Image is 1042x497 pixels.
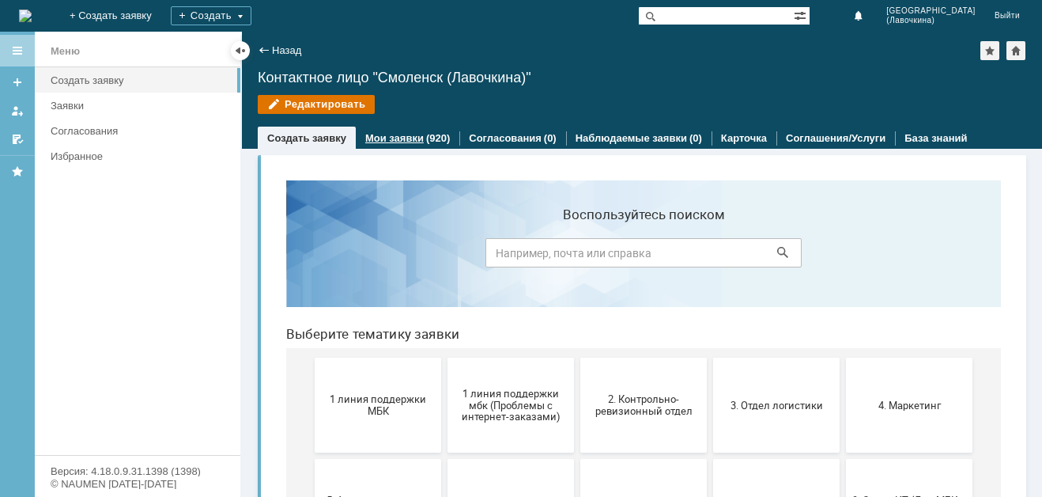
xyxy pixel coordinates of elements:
[5,70,30,95] a: Создать заявку
[41,190,168,285] button: 1 линия поддержки МБК
[577,231,694,243] span: 4. Маркетинг
[721,132,767,144] a: Карточка
[13,158,727,174] header: Выберите тематику заявки
[311,226,429,249] span: 2. Контрольно-ревизионный отдел
[212,39,528,55] label: Воспользуйтесь поиском
[231,41,250,60] div: Скрыть меню
[365,132,424,144] a: Мои заявки
[51,42,80,61] div: Меню
[794,7,810,22] span: Расширенный поиск
[51,100,231,112] div: Заявки
[689,132,702,144] div: (0)
[19,9,32,22] img: logo
[51,150,213,162] div: Избранное
[46,434,163,446] span: Бухгалтерия (для мбк)
[19,9,32,22] a: Перейти на домашнюю страницу
[174,190,300,285] button: 1 линия поддержки мбк (Проблемы с интернет-заказами)
[174,291,300,386] button: 6. Закупки
[258,70,1026,85] div: Контактное лицо "Смоленск (Лавочкина)"
[444,434,561,446] span: Отдел-ИТ (Офис)
[5,127,30,152] a: Мои согласования
[46,226,163,249] span: 1 линия поддержки МБК
[577,434,694,446] span: Финансовый отдел
[51,466,225,476] div: Версия: 4.18.0.9.31.1398 (1398)
[311,428,429,452] span: Отдел-ИТ (Битрикс24 и CRM)
[572,291,699,386] button: 9. Отдел-ИТ (Для МБК и Пекарни)
[51,74,231,86] div: Создать заявку
[886,16,976,25] span: (Лавочкина)
[171,6,251,25] div: Создать
[440,291,566,386] button: 8. Отдел качества
[44,93,237,118] a: Заявки
[440,190,566,285] button: 3. Отдел логистики
[272,44,301,56] a: Назад
[444,332,561,344] span: 8. Отдел качества
[307,291,433,386] button: 7. Служба безопасности
[41,291,168,386] button: 5. Административно-хозяйственный отдел
[786,132,885,144] a: Соглашения/Услуги
[44,119,237,143] a: Согласования
[440,393,566,488] button: Отдел-ИТ (Офис)
[576,132,687,144] a: Наблюдаемые заявки
[904,132,967,144] a: База знаний
[267,132,346,144] a: Создать заявку
[544,132,557,144] div: (0)
[577,327,694,351] span: 9. Отдел-ИТ (Для МБК и Пекарни)
[5,98,30,123] a: Мои заявки
[572,190,699,285] button: 4. Маркетинг
[307,393,433,488] button: Отдел-ИТ (Битрикс24 и CRM)
[426,132,450,144] div: (920)
[886,6,976,16] span: [GEOGRAPHIC_DATA]
[572,393,699,488] button: Финансовый отдел
[212,70,528,100] input: Например, почта или справка
[51,479,225,489] div: © NAUMEN [DATE]-[DATE]
[174,393,300,488] button: Отдел ИТ (1С)
[179,219,296,255] span: 1 линия поддержки мбк (Проблемы с интернет-заказами)
[444,231,561,243] span: 3. Отдел логистики
[980,41,999,60] div: Добавить в избранное
[41,393,168,488] button: Бухгалтерия (для мбк)
[179,332,296,344] span: 6. Закупки
[44,68,237,93] a: Создать заявку
[179,434,296,446] span: Отдел ИТ (1С)
[469,132,542,144] a: Согласования
[51,125,231,137] div: Согласования
[46,327,163,351] span: 5. Административно-хозяйственный отдел
[307,190,433,285] button: 2. Контрольно-ревизионный отдел
[1006,41,1025,60] div: Сделать домашней страницей
[311,332,429,344] span: 7. Служба безопасности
